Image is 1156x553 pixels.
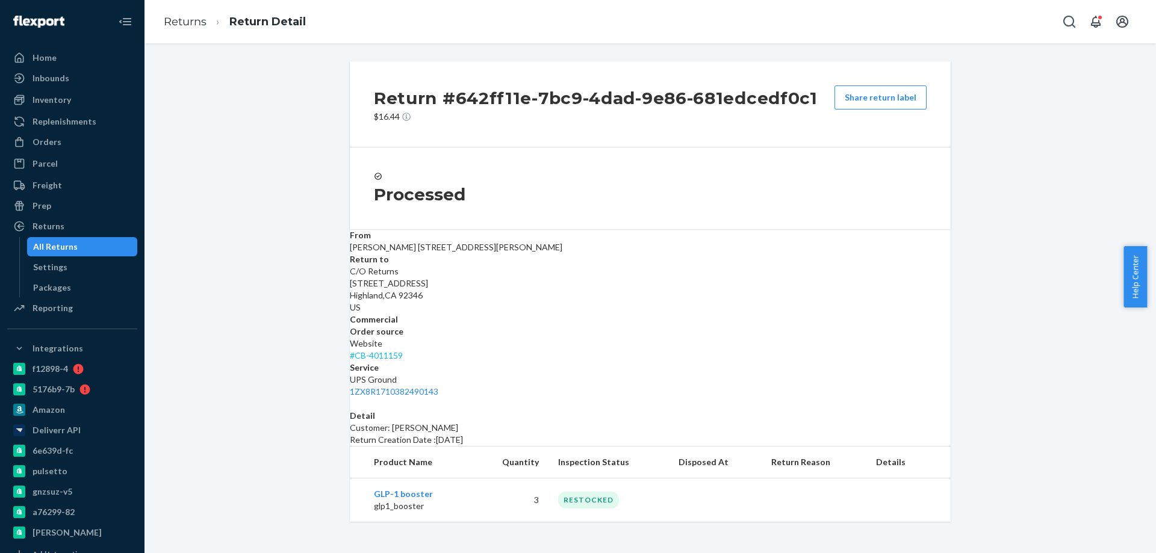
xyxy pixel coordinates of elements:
[374,184,927,205] h3: Processed
[350,434,951,446] p: Return Creation Date : [DATE]
[350,242,562,252] span: [PERSON_NAME] [STREET_ADDRESS][PERSON_NAME]
[669,446,762,478] th: Disposed At
[7,441,137,460] a: 6e639d-fc
[33,445,73,457] div: 6e639d-fc
[33,282,71,294] div: Packages
[1057,10,1081,34] button: Open Search Box
[1084,10,1108,34] button: Open notifications
[350,350,403,360] a: #CB-4011159
[33,506,75,518] div: a76299-82
[374,489,433,499] a: GLP-1 booster
[866,446,951,478] th: Details
[7,90,137,110] a: Inventory
[33,527,102,539] div: [PERSON_NAME]
[374,111,818,123] p: $16.44
[7,112,137,131] a: Replenishments
[1110,10,1134,34] button: Open account menu
[350,301,951,314] p: US
[27,278,138,297] a: Packages
[33,342,83,354] div: Integrations
[33,52,57,64] div: Home
[474,478,548,522] td: 3
[350,410,951,422] dt: Detail
[7,298,137,318] a: Reporting
[7,502,137,522] a: a76299-82
[33,241,78,253] div: All Returns
[27,258,138,277] a: Settings
[7,154,137,173] a: Parcel
[7,69,137,88] a: Inbounds
[7,482,137,501] a: gnzsuz-v5
[33,465,67,477] div: pulsetto
[113,10,137,34] button: Close Navigation
[7,132,137,152] a: Orders
[33,486,72,498] div: gnzsuz-v5
[374,500,464,512] p: glp1_booster
[33,404,65,416] div: Amazon
[350,338,951,362] div: Website
[7,421,137,440] a: Deliverr API
[154,4,315,40] ol: breadcrumbs
[7,400,137,419] a: Amazon
[350,265,951,277] p: C/O Returns
[7,523,137,542] a: [PERSON_NAME]
[33,116,96,128] div: Replenishments
[33,383,75,395] div: 5176b9-7b
[350,253,951,265] dt: Return to
[33,302,73,314] div: Reporting
[350,386,438,397] a: 1ZX8R1710382490143
[350,314,398,324] strong: Commercial
[548,446,669,478] th: Inspection Status
[762,446,866,478] th: Return Reason
[1123,246,1147,307] button: Help Center
[7,462,137,481] a: pulsetto
[33,261,67,273] div: Settings
[7,380,137,399] a: 5176b9-7b
[834,85,927,110] button: Share return label
[33,220,64,232] div: Returns
[7,339,137,358] button: Integrations
[7,196,137,215] a: Prep
[13,16,64,28] img: Flexport logo
[33,363,68,375] div: f12898-4
[350,326,951,338] dt: Order source
[374,85,818,111] h2: Return #642ff11e-7bc9-4dad-9e86-681edcedf0c1
[33,179,62,191] div: Freight
[7,359,137,378] a: f12898-4
[33,72,69,84] div: Inbounds
[7,176,137,195] a: Freight
[558,492,619,508] div: RESTOCKED
[350,362,951,374] dt: Service
[7,217,137,236] a: Returns
[33,424,81,436] div: Deliverr API
[350,374,397,385] span: UPS Ground
[27,237,138,256] a: All Returns
[350,277,951,289] p: [STREET_ADDRESS]
[33,200,51,212] div: Prep
[164,15,207,28] a: Returns
[350,289,951,301] p: Highland , CA 92346
[350,229,951,241] dt: From
[33,136,61,148] div: Orders
[350,446,474,478] th: Product Name
[7,48,137,67] a: Home
[33,158,58,170] div: Parcel
[474,446,548,478] th: Quantity
[33,94,71,106] div: Inventory
[350,422,951,434] p: Customer: [PERSON_NAME]
[229,15,306,28] a: Return Detail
